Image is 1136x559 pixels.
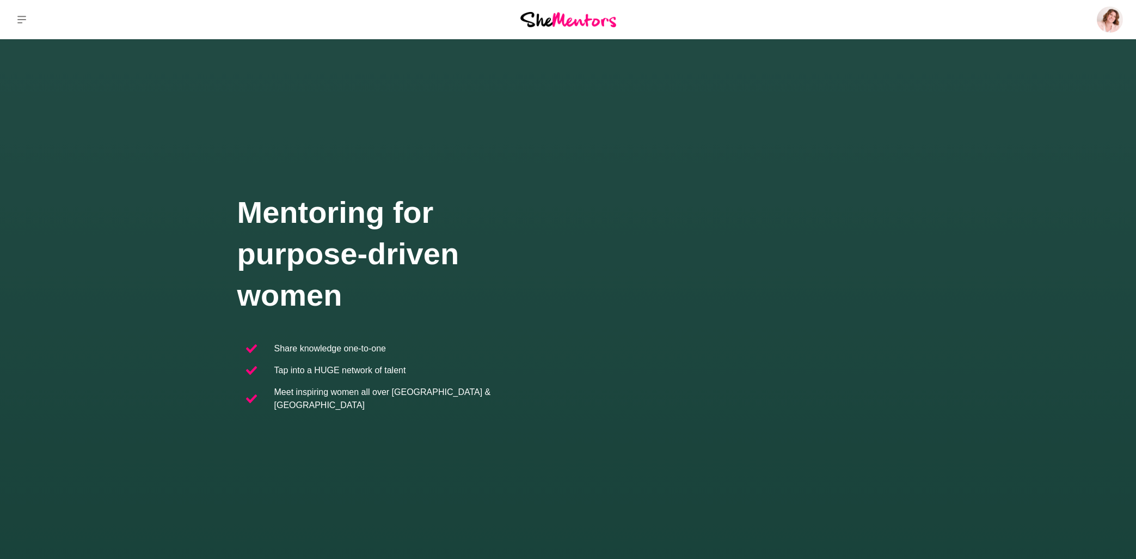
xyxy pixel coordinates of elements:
h1: Mentoring for purpose-driven women [237,192,568,316]
p: Meet inspiring women all over [GEOGRAPHIC_DATA] & [GEOGRAPHIC_DATA] [274,386,560,412]
img: She Mentors Logo [520,12,616,27]
p: Share knowledge one-to-one [274,342,386,355]
img: Amanda Greenman [1097,7,1123,33]
p: Tap into a HUGE network of talent [274,364,406,377]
